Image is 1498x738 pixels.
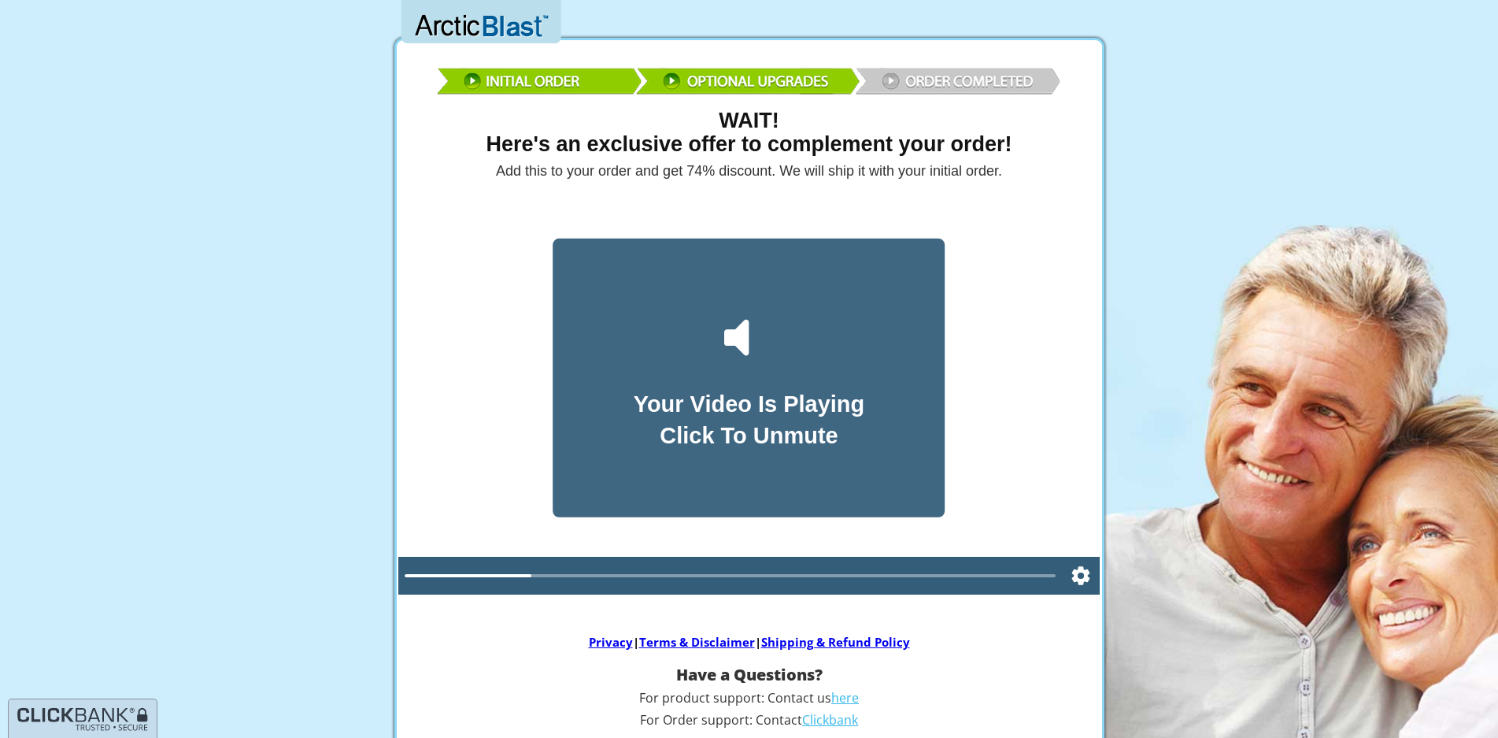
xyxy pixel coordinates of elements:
a: Privacy [589,634,633,650]
h4: Have a Questions? [391,666,1108,684]
a: here [831,689,859,706]
img: reviewbar.png [435,56,1064,102]
p: | | [399,634,1100,651]
h1: WAIT! Here's an exclusive offer to complement your order! [399,109,1100,156]
h5: For Order support: Contact [391,714,1108,728]
a: Shipping & Refund Policy [761,634,910,650]
h4: Add this to your order and get 74% discount. We will ship it with your initial order. [391,164,1108,180]
a: Clickbank [802,711,858,729]
div: Your Video Is Playing Click To Unmute [634,388,865,451]
img: logo-tab-dark-blue-en.png [17,706,149,732]
h5: For product support: Contact us [391,692,1108,706]
div: Your Video Is PlayingClick To Unmute [552,237,947,519]
a: Terms & Disclaimer [639,634,755,650]
button: Settings [1062,557,1100,595]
